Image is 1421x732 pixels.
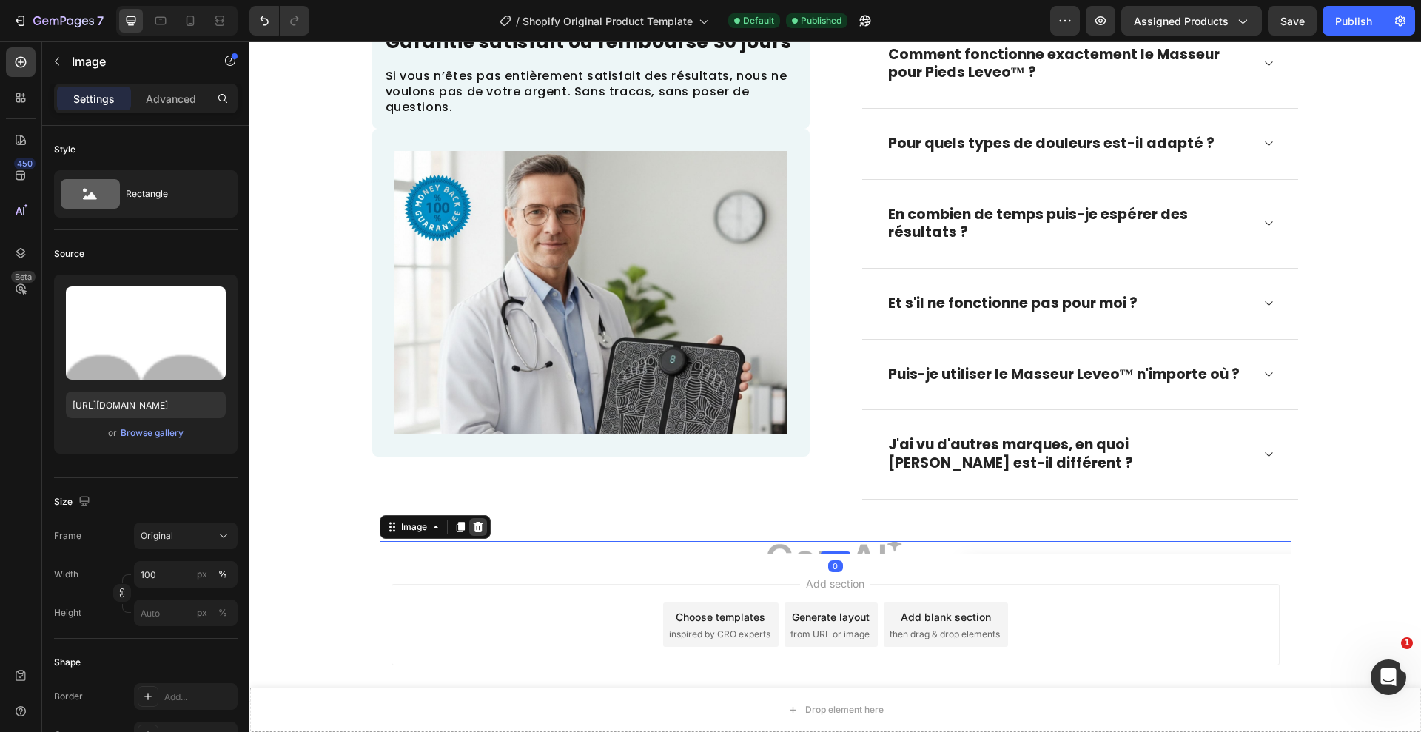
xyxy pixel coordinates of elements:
[73,91,115,107] p: Settings
[54,606,81,619] label: Height
[123,87,560,415] img: gempages_582827253008695921-41e9d8dd-88df-4233-9b9f-140b5f74e183.jpg
[516,13,520,29] span: /
[108,424,117,442] span: or
[556,662,634,674] div: Drop element here
[164,691,234,704] div: Add...
[218,606,227,619] div: %
[66,286,226,380] img: preview-image
[134,600,238,626] input: px%
[193,604,211,622] button: %
[1335,13,1372,29] div: Publish
[141,529,173,543] span: Original
[1134,13,1229,29] span: Assigned Products
[214,565,232,583] button: px
[579,519,594,531] div: 0
[1121,6,1262,36] button: Assigned Products
[54,656,81,669] div: Shape
[11,271,36,283] div: Beta
[1323,6,1385,36] button: Publish
[639,253,888,272] p: Et s'il ne fonctionne pas pour moi ?
[66,392,226,418] input: https://example.com/image.jpg
[523,13,693,29] span: Shopify Original Product Template
[639,164,999,201] p: En combien de temps puis-je espérer des résultats ?
[54,143,75,156] div: Style
[134,561,238,588] input: px%
[54,568,78,581] label: Width
[218,568,227,581] div: %
[121,426,184,440] div: Browse gallery
[639,93,965,112] p: Pour quels types de douleurs est-il adapté ?
[193,565,211,583] button: %
[1280,15,1305,27] span: Save
[197,568,207,581] div: px
[54,529,81,543] label: Frame
[54,492,93,512] div: Size
[1401,637,1413,649] span: 1
[214,604,232,622] button: px
[136,26,538,74] span: Si vous n’êtes pas entièrement satisfait des résultats, nous ne voulons pas de votre argent. Sans...
[640,586,750,600] span: then drag & drop elements
[6,6,110,36] button: 7
[146,91,196,107] p: Advanced
[134,523,238,549] button: Original
[426,568,516,583] div: Choose templates
[120,426,184,440] button: Browse gallery
[551,534,621,550] span: Add section
[801,14,841,27] span: Published
[130,500,1042,513] img: Alt image
[97,12,104,30] p: 7
[54,690,83,703] div: Border
[1371,659,1406,695] iframe: Intercom live chat
[126,177,216,211] div: Rectangle
[149,479,181,492] div: Image
[651,568,742,583] div: Add blank section
[249,41,1421,732] iframe: Design area
[420,586,521,600] span: inspired by CRO experts
[743,14,774,27] span: Default
[54,247,84,261] div: Source
[72,53,198,70] p: Image
[249,6,309,36] div: Undo/Redo
[542,568,620,583] div: Generate layout
[639,394,999,431] p: J'ai vu d'autres marques, en quoi [PERSON_NAME] est-il différent ?
[541,586,620,600] span: from URL or image
[639,324,990,343] p: Puis-je utiliser le Masseur Leveo™ n'importe où ?
[1268,6,1317,36] button: Save
[197,606,207,619] div: px
[14,158,36,169] div: 450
